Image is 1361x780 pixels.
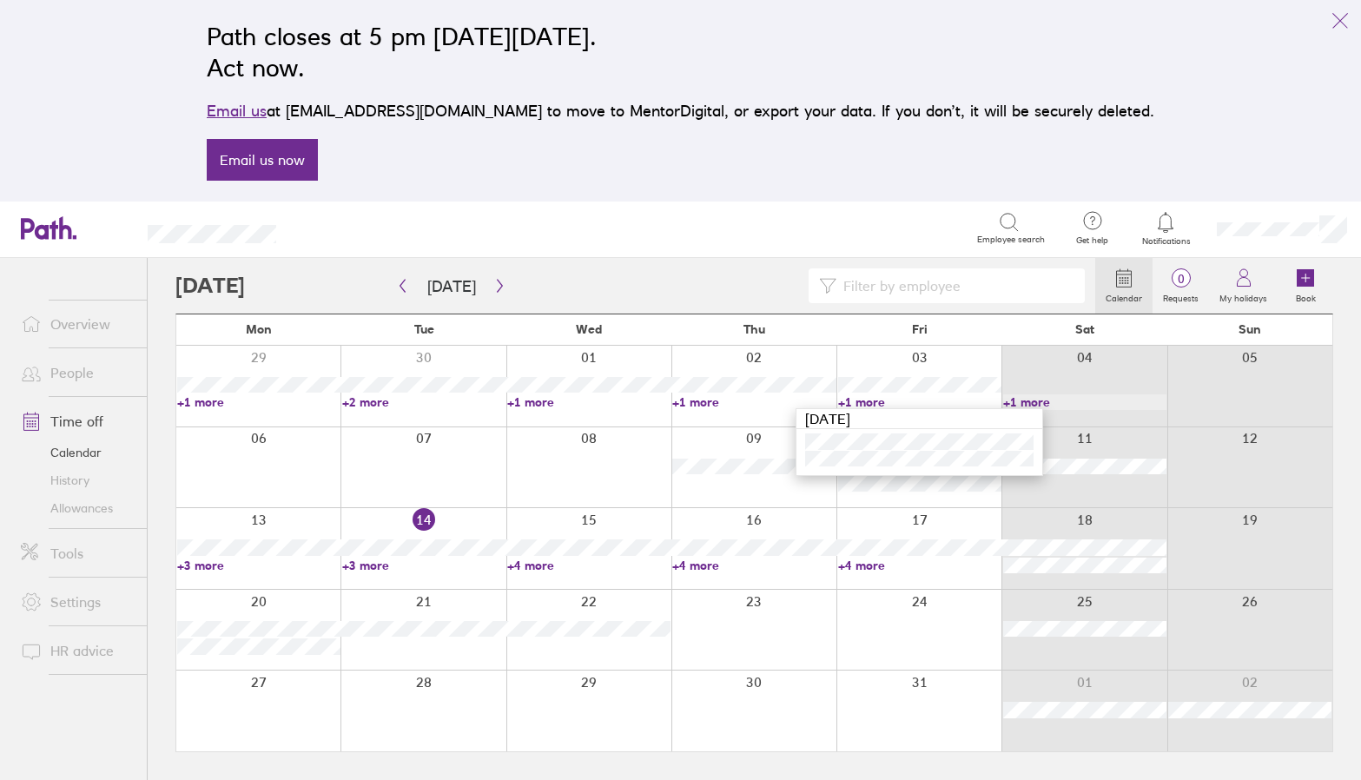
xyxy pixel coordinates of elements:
a: Settings [7,585,147,619]
button: [DATE] [413,272,490,301]
span: Notifications [1138,236,1194,247]
span: Tue [414,322,434,336]
h2: Path closes at 5 pm [DATE][DATE]. Act now. [207,21,1154,83]
a: Calendar [7,439,147,466]
span: 0 [1153,272,1209,286]
span: Sat [1075,322,1094,336]
label: Book [1285,288,1326,304]
span: Sun [1239,322,1261,336]
a: +4 more [838,558,1001,573]
a: +3 more [177,558,340,573]
span: Get help [1064,235,1120,246]
div: Search [323,220,367,235]
a: Email us [207,102,267,120]
div: [DATE] [796,409,1042,429]
label: Calendar [1095,288,1153,304]
a: Allowances [7,494,147,522]
a: History [7,466,147,494]
a: +1 more [672,394,836,410]
span: Fri [912,322,928,336]
a: +3 more [342,558,505,573]
a: +1 more [507,394,671,410]
a: My holidays [1209,258,1278,314]
a: +2 more [342,394,505,410]
a: Tools [7,536,147,571]
a: +1 more [838,394,1001,410]
a: HR advice [7,633,147,668]
label: My holidays [1209,288,1278,304]
span: Employee search [977,235,1045,245]
a: +1 more [1003,394,1166,410]
span: Thu [743,322,765,336]
a: Time off [7,404,147,439]
label: Requests [1153,288,1209,304]
a: Overview [7,307,147,341]
a: +4 more [507,558,671,573]
a: Book [1278,258,1333,314]
a: Email us now [207,139,318,181]
a: +4 more [672,558,836,573]
a: Notifications [1138,210,1194,247]
span: Mon [246,322,272,336]
p: at [EMAIL_ADDRESS][DOMAIN_NAME] to move to MentorDigital, or export your data. If you don’t, it w... [207,99,1154,123]
a: People [7,355,147,390]
a: Calendar [1095,258,1153,314]
a: 0Requests [1153,258,1209,314]
a: +1 more [177,394,340,410]
input: Filter by employee [836,269,1074,302]
span: Wed [576,322,602,336]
